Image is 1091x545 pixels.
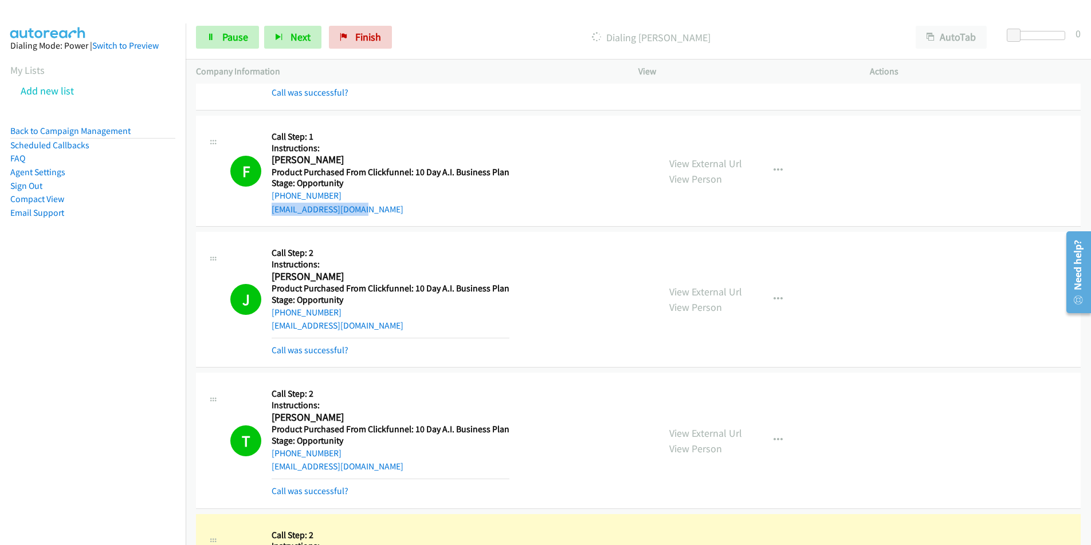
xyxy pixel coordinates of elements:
[272,424,509,435] h5: Product Purchased From Clickfunnel: 10 Day A.I. Business Plan
[264,26,321,49] button: Next
[272,400,509,411] h5: Instructions:
[10,193,64,204] a: Compact View
[21,84,74,97] a: Add new list
[10,207,64,218] a: Email Support
[669,285,742,298] a: View External Url
[10,39,175,53] div: Dialing Mode: Power |
[669,442,722,455] a: View Person
[272,167,509,178] h5: Product Purchased From Clickfunnel: 10 Day A.I. Business Plan
[272,435,509,447] h5: Stage: Opportunity
[10,153,25,164] a: FAQ
[272,530,509,541] h5: Call Step: 2
[669,426,742,440] a: View External Url
[10,125,131,136] a: Back to Campaign Management
[196,65,618,78] p: Company Information
[669,172,722,185] a: View Person
[272,153,505,167] h2: [PERSON_NAME]
[407,30,895,45] p: Dialing [PERSON_NAME]
[272,485,348,496] a: Call was successful?
[272,259,509,270] h5: Instructions:
[669,301,722,314] a: View Person
[272,270,505,283] h2: [PERSON_NAME]
[916,26,987,49] button: AutoTab
[272,204,403,215] a: [EMAIL_ADDRESS][DOMAIN_NAME]
[10,140,89,151] a: Scheduled Callbacks
[230,284,261,315] h1: J
[10,180,42,191] a: Sign Out
[272,411,505,424] h2: [PERSON_NAME]
[272,131,509,143] h5: Call Step: 1
[1076,26,1081,41] div: 0
[272,283,509,294] h5: Product Purchased From Clickfunnel: 10 Day A.I. Business Plan
[272,307,342,318] a: [PHONE_NUMBER]
[272,190,342,201] a: [PHONE_NUMBER]
[92,40,159,51] a: Switch to Preview
[272,177,509,189] h5: Stage: Opportunity
[355,30,381,44] span: Finish
[1012,31,1065,40] div: Delay between calls (in seconds)
[222,30,248,44] span: Pause
[272,345,348,356] a: Call was successful?
[10,64,45,77] a: My Lists
[196,26,259,49] a: Pause
[870,65,1081,78] p: Actions
[272,143,509,154] h5: Instructions:
[272,247,509,259] h5: Call Step: 2
[329,26,392,49] a: Finish
[669,157,742,170] a: View External Url
[230,425,261,456] h1: T
[272,320,403,331] a: [EMAIL_ADDRESS][DOMAIN_NAME]
[230,156,261,187] h1: F
[272,388,509,400] h5: Call Step: 2
[1058,227,1091,318] iframe: Resource Center
[272,448,342,459] a: [PHONE_NUMBER]
[272,461,403,472] a: [EMAIL_ADDRESS][DOMAIN_NAME]
[638,65,849,78] p: View
[272,294,509,306] h5: Stage: Opportunity
[272,87,348,98] a: Call was successful?
[10,167,65,177] a: Agent Settings
[291,30,311,44] span: Next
